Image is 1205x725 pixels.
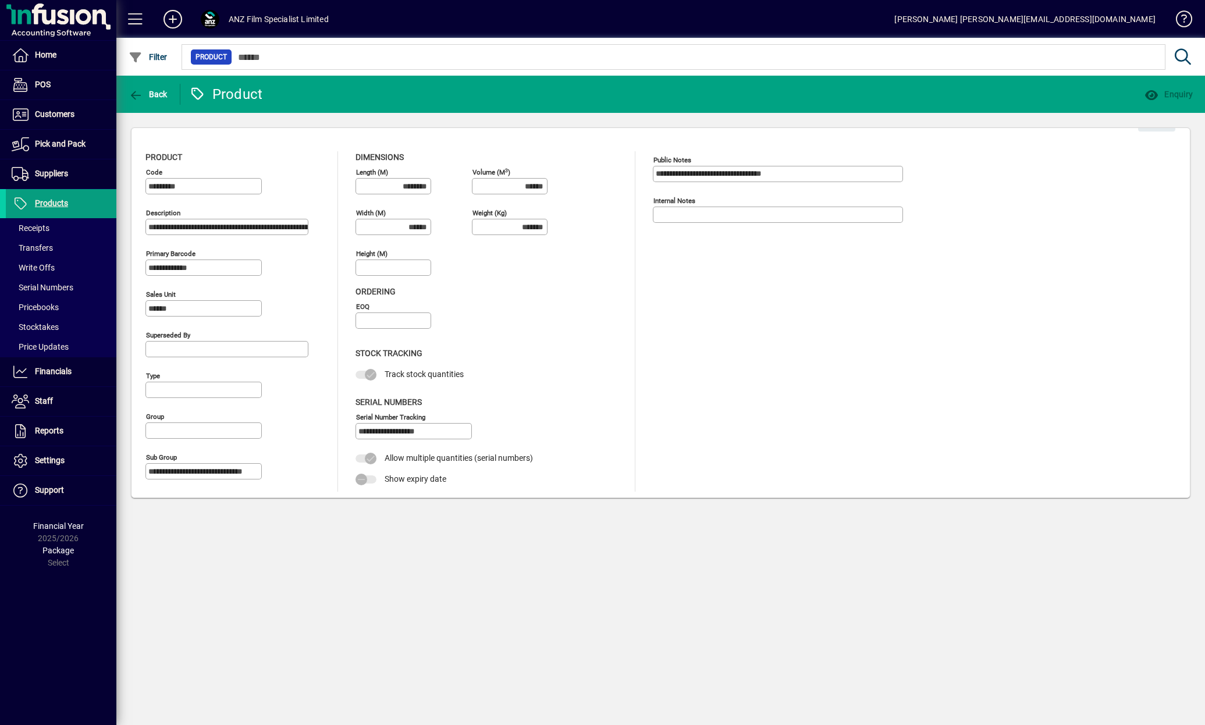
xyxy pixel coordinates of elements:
[12,303,59,312] span: Pricebooks
[12,243,53,253] span: Transfers
[146,413,164,421] mat-label: Group
[146,209,180,217] mat-label: Description
[6,417,116,446] a: Reports
[653,197,695,205] mat-label: Internal Notes
[129,52,168,62] span: Filter
[472,168,510,176] mat-label: Volume (m )
[129,90,168,99] span: Back
[356,209,386,217] mat-label: Width (m)
[35,50,56,59] span: Home
[146,168,162,176] mat-label: Code
[6,258,116,278] a: Write Offs
[35,426,63,435] span: Reports
[356,152,404,162] span: Dimensions
[35,198,68,208] span: Products
[12,322,59,332] span: Stocktakes
[12,342,69,351] span: Price Updates
[6,130,116,159] a: Pick and Pack
[116,84,180,105] app-page-header-button: Back
[356,397,422,407] span: Serial Numbers
[653,156,691,164] mat-label: Public Notes
[1138,111,1175,132] button: Edit
[356,303,369,311] mat-label: EOQ
[356,287,396,296] span: Ordering
[12,283,73,292] span: Serial Numbers
[35,396,53,406] span: Staff
[1167,2,1190,40] a: Knowledge Base
[12,263,55,272] span: Write Offs
[356,413,425,421] mat-label: Serial Number tracking
[6,357,116,386] a: Financials
[385,474,446,484] span: Show expiry date
[146,250,195,258] mat-label: Primary barcode
[126,84,170,105] button: Back
[6,238,116,258] a: Transfers
[6,70,116,99] a: POS
[229,10,329,29] div: ANZ Film Specialist Limited
[356,168,388,176] mat-label: Length (m)
[35,456,65,465] span: Settings
[146,453,177,461] mat-label: Sub group
[145,152,182,162] span: Product
[35,139,86,148] span: Pick and Pack
[356,250,388,258] mat-label: Height (m)
[385,369,464,379] span: Track stock quantities
[126,47,170,67] button: Filter
[189,85,263,104] div: Product
[6,317,116,337] a: Stocktakes
[195,51,227,63] span: Product
[146,290,176,298] mat-label: Sales unit
[6,337,116,357] a: Price Updates
[6,41,116,70] a: Home
[146,372,160,380] mat-label: Type
[12,223,49,233] span: Receipts
[6,159,116,189] a: Suppliers
[6,218,116,238] a: Receipts
[6,476,116,505] a: Support
[505,167,508,173] sup: 3
[6,100,116,129] a: Customers
[356,349,422,358] span: Stock Tracking
[35,80,51,89] span: POS
[35,367,72,376] span: Financials
[6,387,116,416] a: Staff
[42,546,74,555] span: Package
[35,485,64,495] span: Support
[6,278,116,297] a: Serial Numbers
[472,209,507,217] mat-label: Weight (Kg)
[385,453,533,463] span: Allow multiple quantities (serial numbers)
[146,331,190,339] mat-label: Superseded by
[154,9,191,30] button: Add
[191,9,229,30] button: Profile
[35,169,68,178] span: Suppliers
[894,10,1156,29] div: [PERSON_NAME] [PERSON_NAME][EMAIL_ADDRESS][DOMAIN_NAME]
[6,446,116,475] a: Settings
[35,109,74,119] span: Customers
[6,297,116,317] a: Pricebooks
[33,521,84,531] span: Financial Year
